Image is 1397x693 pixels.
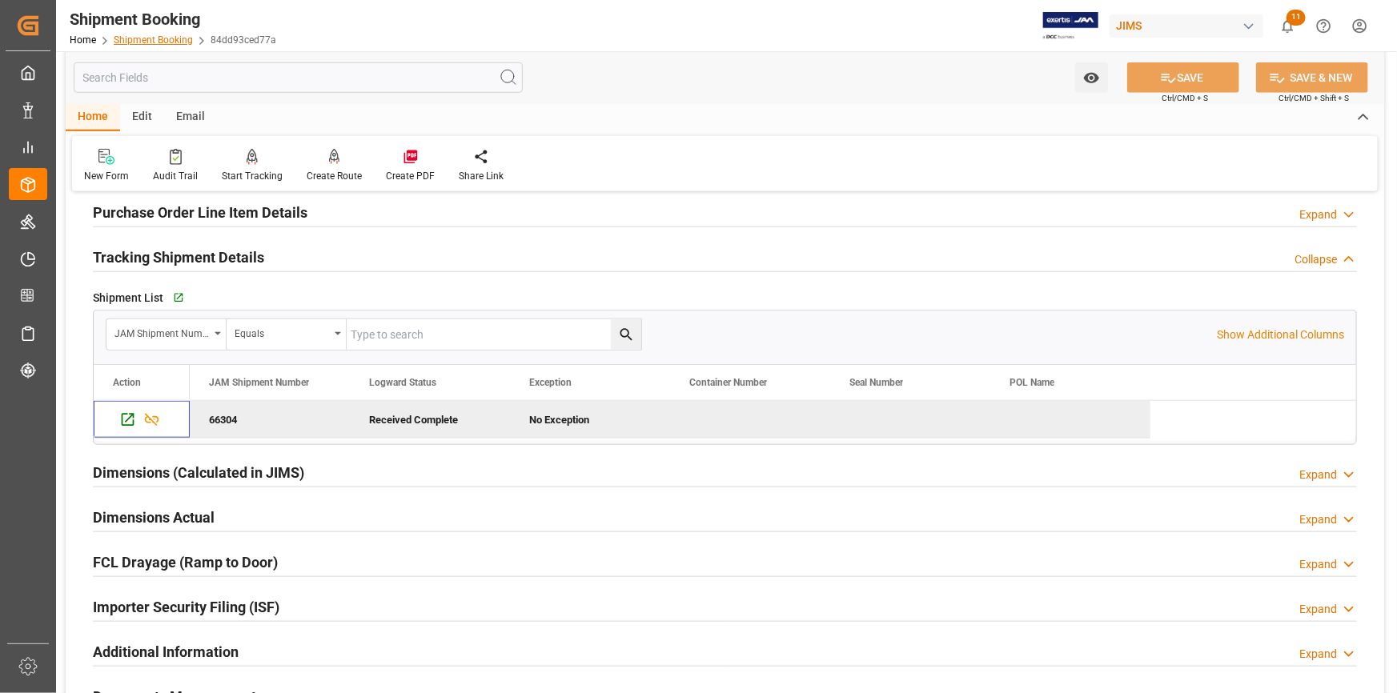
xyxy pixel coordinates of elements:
button: JIMS [1110,10,1270,41]
input: Search Fields [74,62,523,93]
div: New Form [84,169,129,183]
button: SAVE [1127,62,1239,93]
div: Equals [235,322,329,341]
h2: Importer Security Filing (ISF) [93,596,279,618]
div: Action [113,377,141,388]
button: open menu [1075,62,1108,93]
div: Start Tracking [222,169,283,183]
div: JAM Shipment Number [114,322,209,341]
div: Share Link [459,169,504,183]
h2: Tracking Shipment Details [93,246,264,268]
div: Email [164,104,217,131]
div: Press SPACE to deselect this row. [190,401,1150,439]
div: Received Complete [369,402,491,439]
span: Shipment List [93,290,163,306]
div: Shipment Booking [70,7,276,31]
span: Ctrl/CMD + S [1162,92,1208,104]
button: Help Center [1306,8,1342,44]
div: Expand [1299,556,1337,573]
input: Type to search [347,319,641,350]
div: Edit [120,104,164,131]
button: show 11 new notifications [1270,8,1306,44]
div: Expand [1299,601,1337,618]
h2: Purchase Order Line Item Details [93,202,307,223]
p: Show Additional Columns [1217,326,1344,343]
div: Collapse [1295,251,1337,268]
a: Shipment Booking [114,34,193,46]
div: Home [66,104,120,131]
div: Expand [1299,206,1337,223]
div: Expand [1299,467,1337,483]
div: Audit Trail [153,169,198,183]
button: search button [611,319,641,350]
h2: Dimensions (Calculated in JIMS) [93,462,304,483]
button: open menu [227,319,347,350]
a: Home [70,34,96,46]
button: open menu [106,319,227,350]
div: JIMS [1110,14,1263,38]
h2: Additional Information [93,641,239,663]
div: No Exception [529,402,651,439]
span: 11 [1287,10,1306,26]
button: SAVE & NEW [1256,62,1368,93]
span: POL Name [1010,377,1054,388]
div: Create Route [307,169,362,183]
img: Exertis%20JAM%20-%20Email%20Logo.jpg_1722504956.jpg [1043,12,1098,40]
span: JAM Shipment Number [209,377,309,388]
span: Seal Number [849,377,903,388]
span: Logward Status [369,377,436,388]
h2: Dimensions Actual [93,507,215,528]
span: Container Number [689,377,767,388]
span: Ctrl/CMD + Shift + S [1279,92,1349,104]
div: Create PDF [386,169,435,183]
div: Expand [1299,646,1337,663]
div: 66304 [190,401,350,438]
div: Press SPACE to deselect this row. [94,401,190,439]
span: Exception [529,377,572,388]
div: Expand [1299,511,1337,528]
h2: FCL Drayage (Ramp to Door) [93,551,278,573]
